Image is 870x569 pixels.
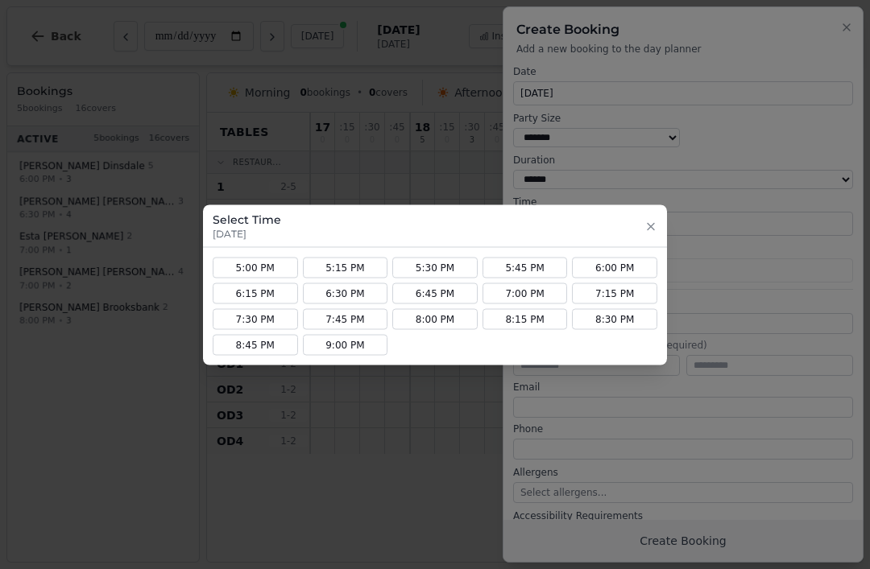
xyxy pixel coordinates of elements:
h3: Select Time [213,211,281,227]
button: 6:15 PM [213,282,298,303]
button: 8:15 PM [483,308,568,329]
button: 7:15 PM [572,282,657,303]
p: [DATE] [213,227,281,240]
button: 6:00 PM [572,257,657,278]
button: 9:00 PM [303,334,388,355]
button: 5:15 PM [303,257,388,278]
button: 5:00 PM [213,257,298,278]
button: 8:30 PM [572,308,657,329]
button: 7:30 PM [213,308,298,329]
button: 8:45 PM [213,334,298,355]
button: 5:30 PM [392,257,478,278]
button: 5:45 PM [483,257,568,278]
button: 8:00 PM [392,308,478,329]
button: 7:00 PM [483,282,568,303]
button: 6:45 PM [392,282,478,303]
button: 7:45 PM [303,308,388,329]
button: 6:30 PM [303,282,388,303]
